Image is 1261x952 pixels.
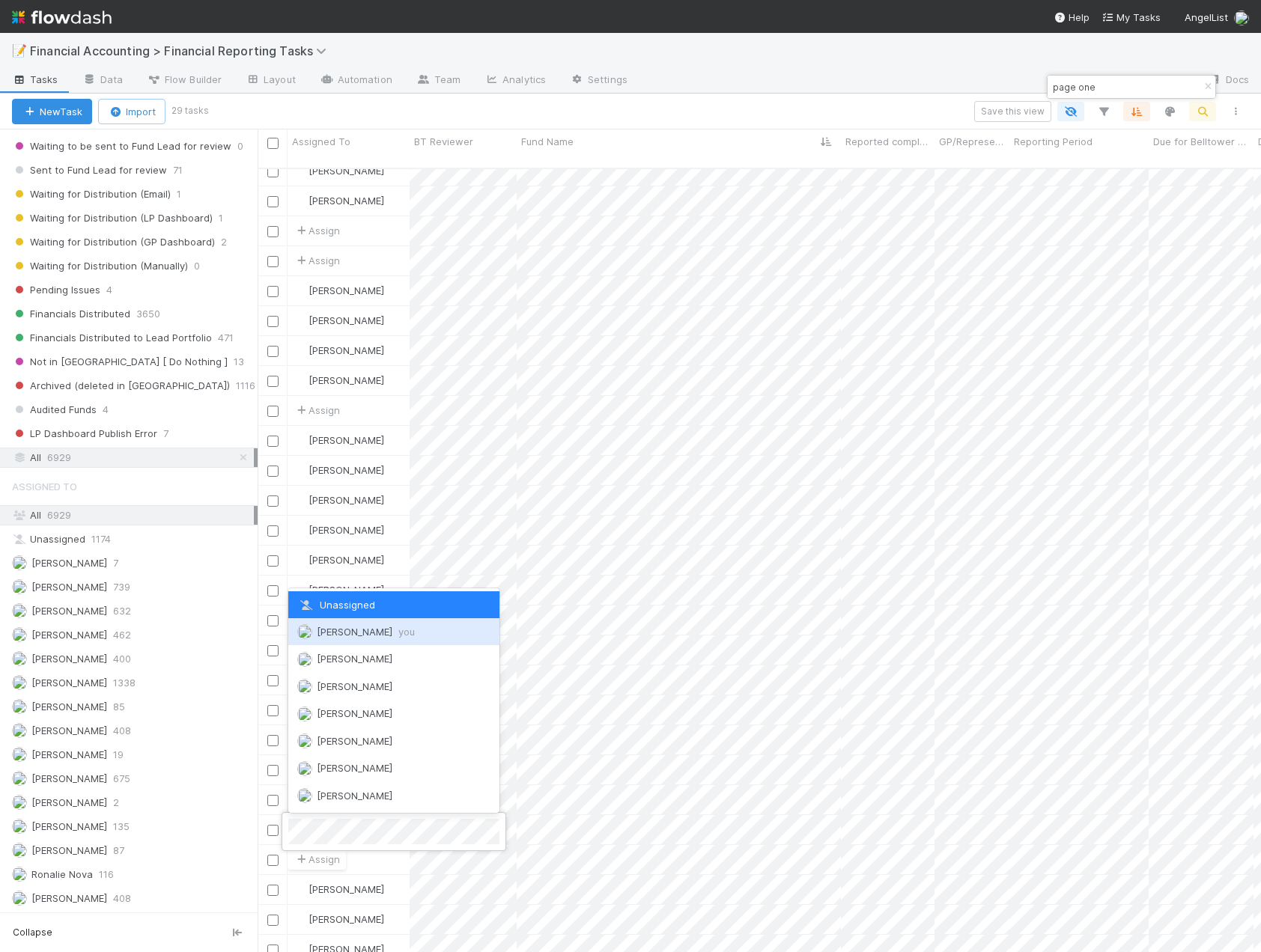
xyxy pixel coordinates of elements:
[297,624,312,639] img: avatar_c0d2ec3f-77e2-40ea-8107-ee7bdb5edede.png
[297,707,312,721] img: avatar_a30eae2f-1634-400a-9e21-710cfd6f71f0.png
[317,790,392,802] span: [PERSON_NAME]
[317,735,392,747] span: [PERSON_NAME]
[317,762,392,774] span: [PERSON_NAME]
[297,679,312,694] img: avatar_df83acd9-d480-4d6e-a150-67f005a3ea0d.png
[317,653,392,665] span: [PERSON_NAME]
[297,599,375,611] span: Unassigned
[297,652,312,667] img: avatar_55a2f090-1307-4765-93b4-f04da16234ba.png
[297,788,312,803] img: avatar_a2d05fec-0a57-4266-8476-74cda3464b0e.png
[297,733,312,748] img: avatar_d6b50140-ca82-482e-b0bf-854821fc5d82.png
[317,680,392,692] span: [PERSON_NAME]
[297,761,312,776] img: avatar_b18de8e2-1483-4e81-aa60-0a3d21592880.png
[317,626,415,638] span: [PERSON_NAME]
[317,707,392,719] span: [PERSON_NAME]
[398,626,415,638] span: you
